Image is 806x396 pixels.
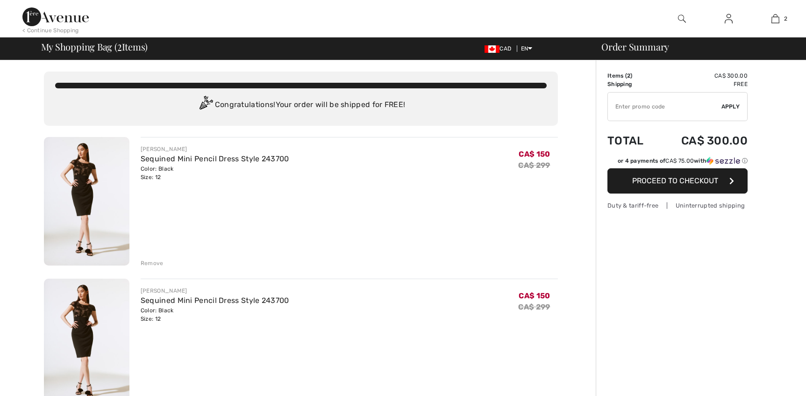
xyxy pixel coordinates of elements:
td: Shipping [607,80,657,88]
span: 2 [784,14,787,23]
img: My Info [725,13,733,24]
div: < Continue Shopping [22,26,79,35]
img: Canadian Dollar [485,45,499,53]
img: Sequined Mini Pencil Dress Style 243700 [44,137,129,266]
span: CA$ 150 [519,150,550,158]
div: Congratulations! Your order will be shipped for FREE! [55,96,547,115]
span: 2 [627,72,630,79]
span: CA$ 150 [519,291,550,300]
img: Sezzle [706,157,740,165]
span: Apply [721,102,740,111]
div: Duty & tariff-free | Uninterrupted shipping [607,201,748,210]
span: My Shopping Bag ( Items) [41,42,148,51]
span: CAD [485,45,515,52]
span: 2 [117,40,122,52]
img: My Bag [771,13,779,24]
div: Remove [141,259,164,267]
div: [PERSON_NAME] [141,287,289,295]
s: CA$ 299 [518,302,550,311]
input: Promo code [608,93,721,121]
td: CA$ 300.00 [657,125,748,157]
a: Sequined Mini Pencil Dress Style 243700 [141,154,289,163]
s: CA$ 299 [518,161,550,170]
span: CA$ 75.00 [665,158,694,164]
td: Total [607,125,657,157]
span: EN [521,45,533,52]
div: Order Summary [590,42,800,51]
a: Sign In [717,13,740,25]
td: Free [657,80,748,88]
div: Color: Black Size: 12 [141,165,289,181]
div: Color: Black Size: 12 [141,306,289,323]
img: search the website [678,13,686,24]
a: Sequined Mini Pencil Dress Style 243700 [141,296,289,305]
div: or 4 payments of with [618,157,748,165]
div: or 4 payments ofCA$ 75.00withSezzle Click to learn more about Sezzle [607,157,748,168]
img: 1ère Avenue [22,7,89,26]
button: Proceed to Checkout [607,168,748,194]
div: [PERSON_NAME] [141,145,289,153]
td: Items ( ) [607,72,657,80]
td: CA$ 300.00 [657,72,748,80]
img: Congratulation2.svg [196,96,215,115]
span: Proceed to Checkout [632,176,718,185]
a: 2 [752,13,798,24]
